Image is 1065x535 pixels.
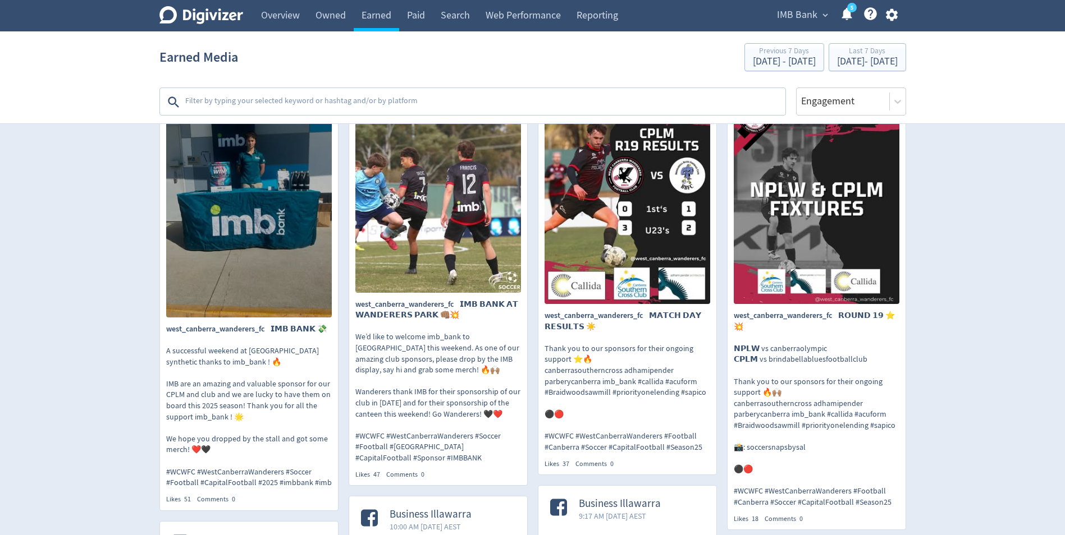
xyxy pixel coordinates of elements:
div: Likes [355,470,386,479]
div: [DATE] - [DATE] [837,57,898,67]
h1: Earned Media [159,39,238,75]
span: Business Illawarra [579,497,661,510]
span: west_canberra_wanderers_fc [355,299,460,310]
p: 𝗥𝗢𝗨𝗡𝗗 𝟭𝟵 ⭐️💥 𝗡𝗣𝗟𝗪 vs canberraolympic 𝗖𝗣𝗟𝗠 vs brindabellabluesfootballclub Thank you to our sponso... [734,310,899,508]
div: Last 7 Days [837,47,898,57]
img: 𝗥𝗢𝗨𝗡𝗗 𝟭𝟵 ⭐️💥 𝗡𝗣𝗟𝗪 vs canberraolympic 𝗖𝗣𝗟𝗠 vs brindabellabluesfootballclub Thank you to our sponso... [734,97,899,304]
div: Likes [166,495,197,504]
span: 0 [799,514,803,523]
a: west_canberra_wanderers_fc11:12 PM [DATE] AEST𝗠𝗔𝗧𝗖𝗛 𝗗𝗔𝗬 𝗥𝗘𝗦𝗨𝗟𝗧𝗦 ☀️ Thank you to our sponsors for ... [538,43,716,468]
div: Previous 7 Days [753,47,816,57]
a: 5 [847,3,857,12]
span: 0 [421,470,424,479]
button: Last 7 Days[DATE]- [DATE] [829,43,906,71]
span: 9:17 AM [DATE] AEST [579,510,661,522]
button: Previous 7 Days[DATE] - [DATE] [744,43,824,71]
div: Likes [734,514,765,524]
p: 𝗜𝗠𝗕 𝗕𝗔𝗡𝗞 💸 A successful weekend at [GEOGRAPHIC_DATA] synthetic thanks to imb_bank ! 🔥 IMB are an ... [166,324,332,488]
span: 47 [373,470,380,479]
div: [DATE] - [DATE] [753,57,816,67]
div: Comments [386,470,431,479]
div: Comments [197,495,241,504]
span: expand_more [820,10,830,20]
img: 𝗜𝗠𝗕 𝗕𝗔𝗡𝗞 💸 A successful weekend at Melrose synthetic thanks to imb_bank ! 🔥 IMB are an amazing an... [166,97,332,317]
span: 18 [752,514,758,523]
p: 𝗜𝗠𝗕 𝗕𝗔𝗡𝗞 𝗔𝗧 𝗪𝗔𝗡𝗗𝗘𝗥𝗘𝗥𝗦 𝗣𝗔𝗥𝗞 👊🏽💥 We’d like to welcome imb_bank to [GEOGRAPHIC_DATA] this weekend. A... [355,299,521,464]
div: Comments [765,514,809,524]
img: 𝗜𝗠𝗕 𝗕𝗔𝗡𝗞 𝗔𝗧 𝗪𝗔𝗡𝗗𝗘𝗥𝗘𝗥𝗦 𝗣𝗔𝗥𝗞 👊🏽💥 We’d like to welcome imb_bank to Wanderers Park this weekend. As o... [355,97,521,292]
span: 37 [563,459,569,468]
a: west_canberra_wanderers_fc10:06 AM [DATE] AEST𝗥𝗢𝗨𝗡𝗗 𝟭𝟵 ⭐️💥 𝗡𝗣𝗟𝗪 vs canberraolympic 𝗖𝗣𝗟𝗠 vs brinda... [728,43,906,523]
span: Business Illawarra [390,508,472,521]
a: west_canberra_wanderers_fc12:09 PM [DATE] AEST𝗜𝗠𝗕 𝗕𝗔𝗡𝗞 𝗔𝗧 𝗪𝗔𝗡𝗗𝗘𝗥𝗘𝗥𝗦 𝗣𝗔𝗥𝗞 👊🏽💥 We’d like to welcome... [349,43,527,479]
img: 𝗠𝗔𝗧𝗖𝗛 𝗗𝗔𝗬 𝗥𝗘𝗦𝗨𝗟𝗧𝗦 ☀️ Thank you to our sponsors for their ongoing support ⭐️🔥 canberrasoutherncros... [545,97,710,304]
span: 0 [610,459,614,468]
span: IMB Bank [777,6,817,24]
span: west_canberra_wanderers_fc [166,324,271,335]
span: 0 [232,495,235,504]
p: 𝗠𝗔𝗧𝗖𝗛 𝗗𝗔𝗬 𝗥𝗘𝗦𝗨𝗟𝗧𝗦 ☀️ Thank you to our sponsors for their ongoing support ⭐️🔥 canberrasoutherncros... [545,310,710,453]
div: Likes [545,459,575,469]
span: 51 [184,495,191,504]
div: Comments [575,459,620,469]
text: 5 [850,4,853,12]
span: west_canberra_wanderers_fc [545,310,649,321]
span: 10:00 AM [DATE] AEST [390,521,472,532]
span: west_canberra_wanderers_fc [734,310,838,321]
a: west_canberra_wanderers_fc3:23 PM [DATE] AEST𝗜𝗠𝗕 𝗕𝗔𝗡𝗞 💸 A successful weekend at Melrose synthetic... [160,43,338,504]
button: IMB Bank [773,6,831,24]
